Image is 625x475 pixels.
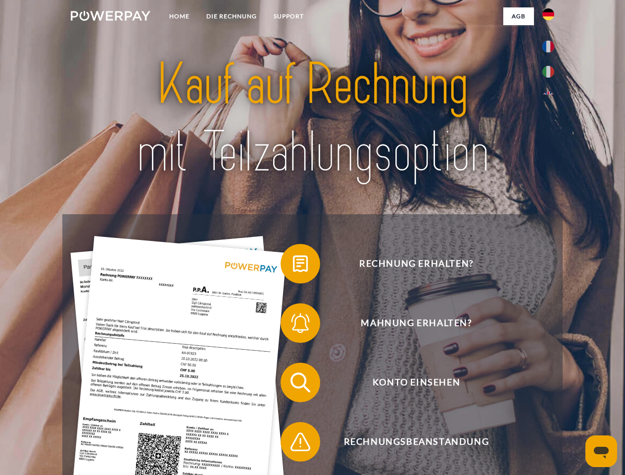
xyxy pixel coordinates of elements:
[95,47,530,190] img: title-powerpay_de.svg
[281,363,538,402] button: Konto einsehen
[503,7,534,25] a: agb
[542,66,554,78] img: it
[401,25,534,43] a: AGB (Kauf auf Rechnung)
[265,7,312,25] a: SUPPORT
[288,251,313,276] img: qb_bill.svg
[295,303,537,343] span: Mahnung erhalten?
[71,11,150,21] img: logo-powerpay-white.svg
[281,303,538,343] button: Mahnung erhalten?
[295,363,537,402] span: Konto einsehen
[542,41,554,52] img: fr
[288,429,313,454] img: qb_warning.svg
[288,370,313,395] img: qb_search.svg
[288,311,313,335] img: qb_bell.svg
[281,244,538,284] button: Rechnung erhalten?
[542,8,554,20] img: de
[542,92,554,103] img: en
[295,244,537,284] span: Rechnung erhalten?
[295,422,537,462] span: Rechnungsbeanstandung
[281,422,538,462] button: Rechnungsbeanstandung
[161,7,198,25] a: Home
[198,7,265,25] a: DIE RECHNUNG
[585,435,617,467] iframe: Schaltfläche zum Öffnen des Messaging-Fensters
